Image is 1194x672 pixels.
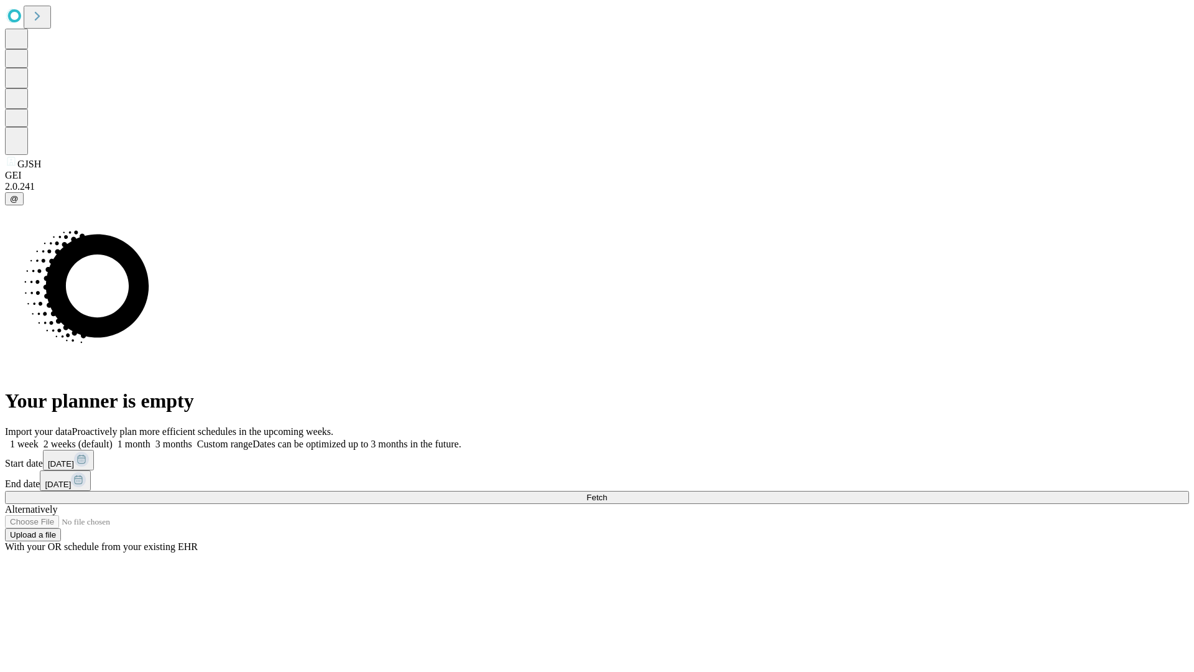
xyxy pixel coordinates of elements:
h1: Your planner is empty [5,390,1189,413]
div: 2.0.241 [5,181,1189,192]
span: [DATE] [45,480,71,489]
span: With your OR schedule from your existing EHR [5,541,198,552]
button: [DATE] [43,450,94,470]
button: Upload a file [5,528,61,541]
span: 1 month [118,439,150,449]
span: Alternatively [5,504,57,515]
div: End date [5,470,1189,491]
span: Dates can be optimized up to 3 months in the future. [252,439,461,449]
span: Import your data [5,426,72,437]
button: [DATE] [40,470,91,491]
div: GEI [5,170,1189,181]
span: GJSH [17,159,41,169]
span: Proactively plan more efficient schedules in the upcoming weeks. [72,426,333,437]
span: 3 months [155,439,192,449]
span: 1 week [10,439,39,449]
button: @ [5,192,24,205]
span: [DATE] [48,459,74,469]
button: Fetch [5,491,1189,504]
span: 2 weeks (default) [44,439,113,449]
span: Fetch [586,493,607,502]
div: Start date [5,450,1189,470]
span: Custom range [197,439,252,449]
span: @ [10,194,19,203]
